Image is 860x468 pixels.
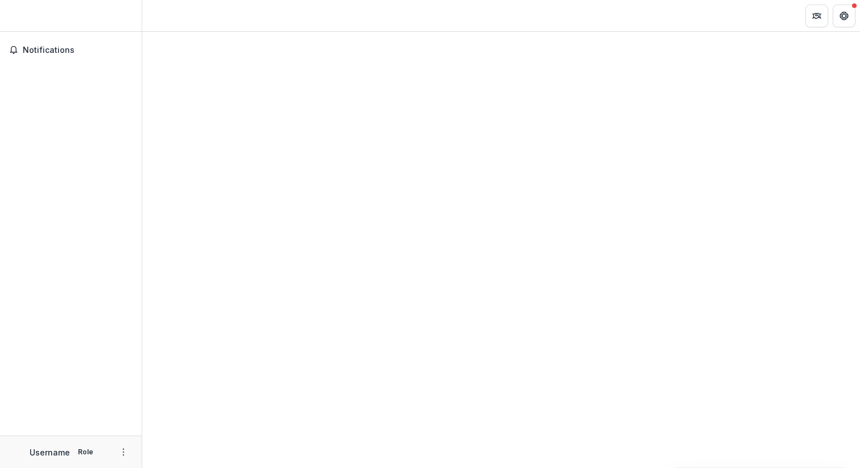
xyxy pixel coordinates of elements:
p: Username [30,446,70,458]
span: Notifications [23,45,133,55]
button: Partners [805,5,828,27]
button: Notifications [5,41,137,59]
button: Get Help [833,5,855,27]
p: Role [75,447,97,457]
button: More [117,445,130,459]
